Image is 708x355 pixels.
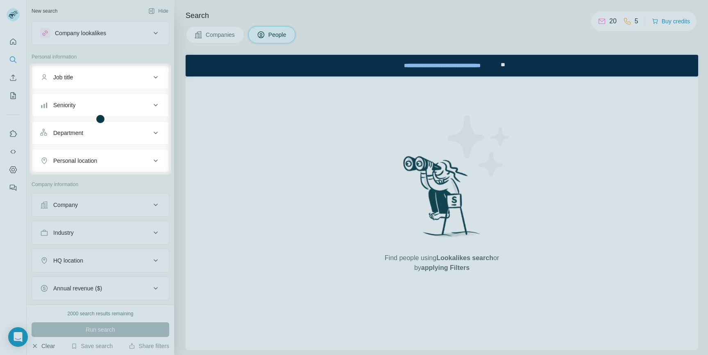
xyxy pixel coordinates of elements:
div: Upgrade plan for full access to Surfe [199,2,314,20]
button: Personal location [32,151,169,171]
iframe: Tooltip [171,38,337,201]
div: Department [53,129,83,137]
button: Job title [32,67,169,87]
div: Seniority [53,101,75,109]
div: Job title [53,73,73,81]
div: Personal location [53,157,97,165]
button: Seniority [32,95,169,115]
button: Department [32,123,169,143]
